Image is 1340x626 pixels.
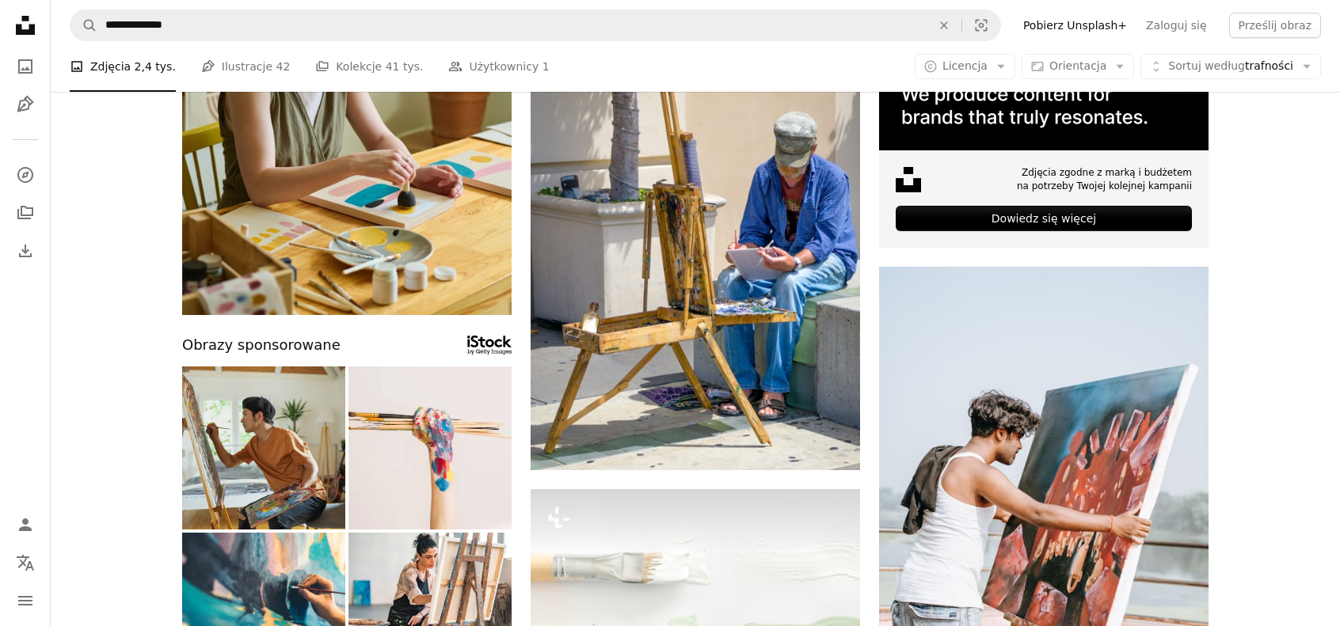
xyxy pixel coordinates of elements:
[70,9,1001,41] form: Znajdź materiały wizualne w całej witrynie
[10,585,41,617] button: Menu
[1140,54,1321,79] button: Sortuj wedługtrafności
[222,60,272,73] font: Ilustracje
[276,60,291,73] font: 42
[879,506,1209,520] a: Mężczyzna stojący obok obrazu na sztaludze
[927,10,961,40] button: Jasne
[469,60,539,73] font: Użytkownicy
[70,10,97,40] button: Szukaj w Unsplash
[1014,13,1136,38] a: Pobierz Unsplash+
[10,509,41,541] a: Zaloguj się / Zarejestruj się
[1239,19,1311,32] font: Prześlij obraz
[1146,19,1207,32] font: Zaloguj się
[915,54,1015,79] button: Licencja
[386,60,424,73] font: 41 tys.
[1168,59,1245,72] font: Sortuj według
[1022,54,1134,79] button: Orientacja
[896,167,921,192] img: file-1631678316303-ed18b8b5cb9cimage
[10,51,41,82] a: Zdjęcia
[1136,13,1216,38] a: Zaloguj się
[348,366,512,529] img: Pięść kobiety w rękach artysty, malowana farbami i pędzlami na białym tle. Fotografia koncepcyjna...
[1017,167,1192,192] font: Zdjęcia zgodne z marką i budżetem na potrzeby Twojej kolejnej kampanii
[942,59,988,72] font: Licencja
[10,9,41,44] a: Strona główna — Unsplash
[182,366,345,529] img: Japończyk spędza poranek weekendu malując w swojej sypialni w domu
[10,197,41,229] a: Kolekcje
[962,10,1000,40] button: Przeszukiwanie wizualne
[10,89,41,120] a: Ilustracje
[315,41,423,92] a: Kolekcje 41 tys.
[1245,59,1293,72] font: trafności
[336,60,382,73] font: Kolekcje
[1229,13,1321,38] button: Prześlij obraz
[531,59,860,470] img: mężczyzna malujący
[1049,59,1106,72] font: Orientacja
[448,41,549,92] a: Użytkownicy 1
[10,547,41,579] button: Język
[182,336,341,353] font: Obrazy sponsorowane
[531,257,860,271] a: mężczyzna malujący
[10,235,41,267] a: Pobierz historię
[1023,19,1127,32] font: Pobierz Unsplash+
[542,60,550,73] font: 1
[201,41,291,92] a: Ilustracje 42
[10,159,41,191] a: Badać
[992,212,1096,225] font: Dowiedz się więcej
